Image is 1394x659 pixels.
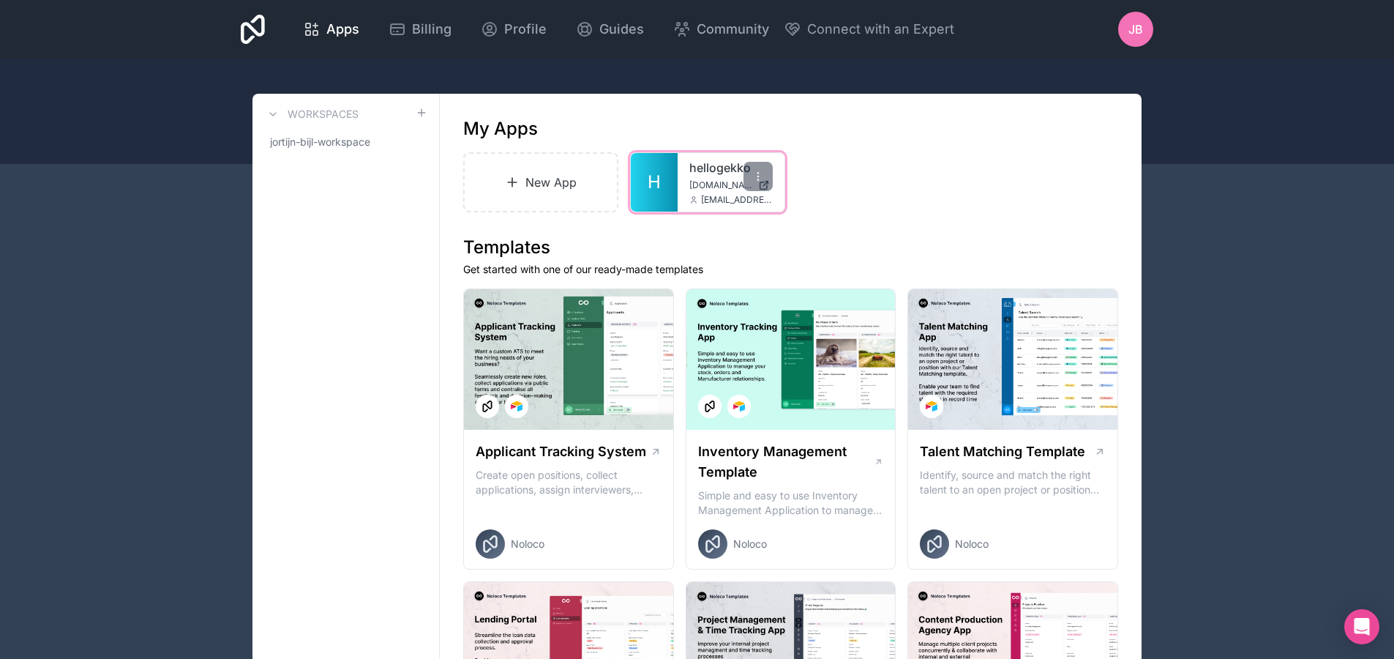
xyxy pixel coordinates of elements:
span: Community [697,19,769,40]
span: H [648,171,661,194]
span: Noloco [955,537,989,551]
span: Connect with an Expert [807,19,954,40]
span: Profile [504,19,547,40]
a: [DOMAIN_NAME] [689,179,773,191]
img: Airtable Logo [733,401,745,412]
h1: Templates [463,236,1118,259]
p: Identify, source and match the right talent to an open project or position with our Talent Matchi... [920,468,1106,497]
span: jortijn-bijl-workspace [270,135,370,149]
a: hellogekko [689,159,773,176]
a: Billing [377,13,463,45]
h1: Inventory Management Template [698,442,874,483]
h1: Talent Matching Template [920,442,1085,462]
span: Apps [326,19,359,40]
span: JB [1128,21,1143,38]
h1: My Apps [463,117,538,141]
a: Apps [291,13,371,45]
div: Open Intercom Messenger [1344,609,1379,644]
img: Airtable Logo [926,401,937,412]
span: [EMAIL_ADDRESS][DOMAIN_NAME] [701,194,773,206]
a: Workspaces [264,105,359,123]
a: H [631,153,678,212]
a: Guides [564,13,656,45]
a: Profile [469,13,558,45]
a: Community [662,13,781,45]
span: Noloco [733,537,767,551]
span: Noloco [511,537,544,551]
p: Create open positions, collect applications, assign interviewers, centralise candidate feedback a... [476,468,662,497]
h3: Workspaces [288,107,359,122]
h1: Applicant Tracking System [476,442,646,462]
img: Airtable Logo [511,401,522,412]
span: Guides [599,19,644,40]
p: Get started with one of our ready-made templates [463,262,1118,277]
a: jortijn-bijl-workspace [264,129,427,155]
button: Connect with an Expert [784,19,954,40]
span: [DOMAIN_NAME] [689,179,752,191]
p: Simple and easy to use Inventory Management Application to manage your stock, orders and Manufact... [698,488,884,518]
span: Billing [412,19,451,40]
a: New App [463,152,618,212]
